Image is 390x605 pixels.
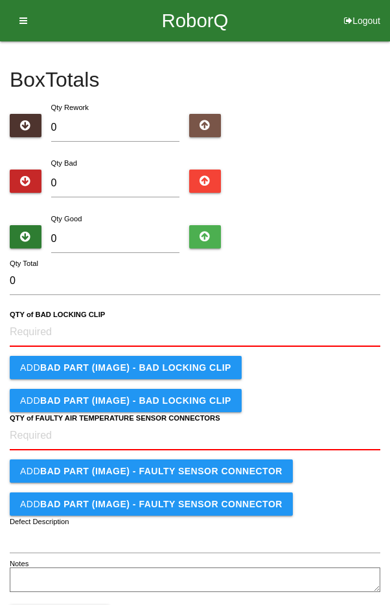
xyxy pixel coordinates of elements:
[40,395,231,406] b: BAD PART (IMAGE) - BAD LOCKING CLIP
[51,104,89,111] label: Qty Rework
[10,516,69,527] label: Defect Description
[10,258,38,269] label: Qty Total
[10,311,105,319] b: QTY of BAD LOCKING CLIP
[10,492,293,516] button: AddBAD PART (IMAGE) - FAULTY SENSOR CONNECTOR
[10,558,29,569] label: Notes
[40,499,282,509] b: BAD PART (IMAGE) - FAULTY SENSOR CONNECTOR
[10,414,220,423] b: QTY of FAULTY AIR TEMPERATURE SENSOR CONNECTORS
[51,215,82,223] label: Qty Good
[10,389,242,412] button: AddBAD PART (IMAGE) - BAD LOCKING CLIP
[40,362,231,373] b: BAD PART (IMAGE) - BAD LOCKING CLIP
[10,356,242,379] button: AddBAD PART (IMAGE) - BAD LOCKING CLIP
[10,69,380,91] h4: Box Totals
[10,318,380,347] input: Required
[40,466,282,476] b: BAD PART (IMAGE) - FAULTY SENSOR CONNECTOR
[10,422,380,450] input: Required
[10,459,293,483] button: AddBAD PART (IMAGE) - FAULTY SENSOR CONNECTOR
[51,159,77,167] label: Qty Bad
